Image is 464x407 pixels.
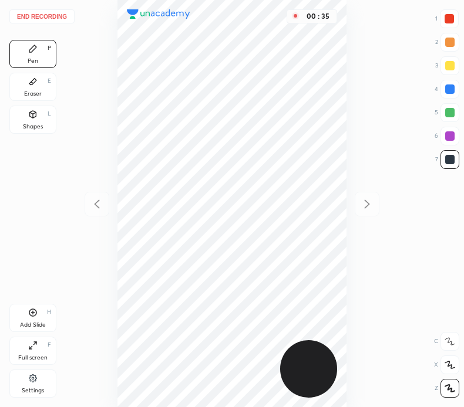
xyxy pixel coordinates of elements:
[435,56,459,75] div: 3
[9,9,75,23] button: End recording
[435,127,459,145] div: 6
[24,91,42,97] div: Eraser
[22,388,44,394] div: Settings
[434,355,459,374] div: X
[20,322,46,328] div: Add Slide
[28,58,38,64] div: Pen
[23,124,43,130] div: Shapes
[435,80,459,99] div: 4
[48,45,51,51] div: P
[435,150,459,169] div: 7
[48,78,51,84] div: E
[435,103,459,122] div: 5
[304,12,332,21] div: 00 : 35
[48,342,51,348] div: F
[435,33,459,52] div: 2
[435,9,459,28] div: 1
[127,9,190,19] img: logo.38c385cc.svg
[48,111,51,117] div: L
[47,309,51,315] div: H
[435,379,459,398] div: Z
[18,355,48,361] div: Full screen
[434,332,459,351] div: C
